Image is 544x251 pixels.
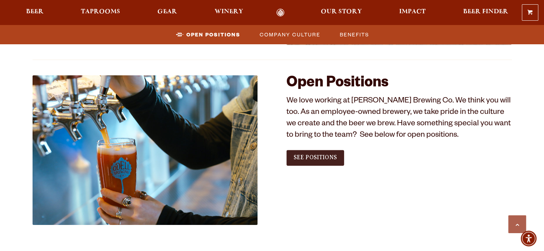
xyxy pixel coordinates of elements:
[316,9,367,17] a: Our Story
[215,9,243,15] span: Winery
[508,215,526,233] a: Scroll to top
[294,154,337,161] span: See Positions
[153,9,182,17] a: Gear
[394,9,430,17] a: Impact
[76,9,125,17] a: Taprooms
[260,29,320,40] span: Company Culture
[286,75,512,92] h2: Open Positions
[463,9,508,15] span: Beer Finder
[335,29,373,40] a: Benefits
[210,9,248,17] a: Winery
[255,29,324,40] a: Company Culture
[521,231,536,246] div: Accessibility Menu
[172,29,244,40] a: Open Positions
[267,9,294,17] a: Odell Home
[186,29,240,40] span: Open Positions
[286,96,512,142] p: We love working at [PERSON_NAME] Brewing Co. We think you will too. As an employee-owned brewery,...
[33,75,258,225] img: Jobs_1
[81,9,120,15] span: Taprooms
[286,150,344,166] a: See Positions
[26,9,44,15] span: Beer
[458,9,513,17] a: Beer Finder
[21,9,48,17] a: Beer
[399,9,426,15] span: Impact
[157,9,177,15] span: Gear
[340,29,369,40] span: Benefits
[321,9,362,15] span: Our Story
